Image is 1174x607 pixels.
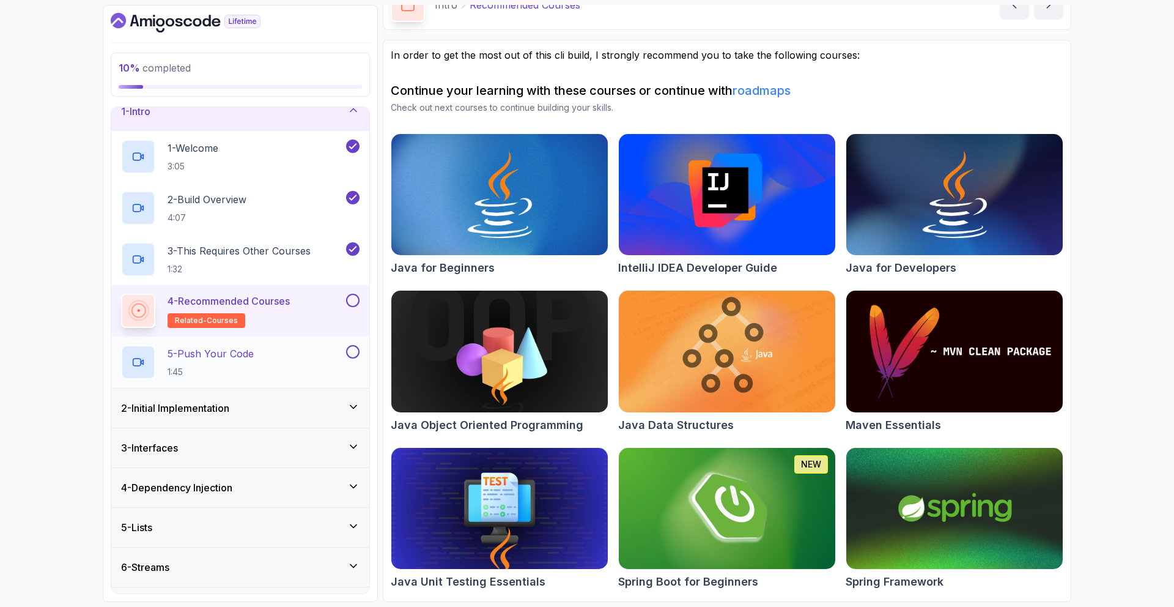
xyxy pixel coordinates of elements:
p: 4:07 [168,212,246,224]
h2: Java for Beginners [391,259,495,277]
h2: Java for Developers [846,259,956,277]
a: Java Object Oriented Programming cardJava Object Oriented Programming [391,290,608,433]
button: 1-Intro [111,92,369,131]
button: 1-Welcome3:05 [121,140,360,174]
h3: 2 - Initial Implementation [121,401,229,415]
h2: Continue your learning with these courses or continue with [391,82,1063,99]
p: 3 - This Requires Other Courses [168,244,311,258]
a: IntelliJ IDEA Developer Guide cardIntelliJ IDEA Developer Guide [618,133,836,277]
h3: 1 - Intro [121,104,150,119]
p: 1:32 [168,263,311,275]
a: Java for Beginners cardJava for Beginners [391,133,608,277]
a: Java for Developers cardJava for Developers [846,133,1063,277]
img: Java for Beginners card [391,134,608,255]
img: Java Object Oriented Programming card [391,291,608,412]
p: 1:45 [168,366,254,378]
a: roadmaps [733,83,791,98]
h2: Spring Boot for Beginners [618,573,758,590]
p: 4 - Recommended Courses [168,294,290,308]
p: 2 - Build Overview [168,192,246,207]
h3: 3 - Interfaces [121,441,178,455]
p: Check out next courses to continue building your skills. [391,102,1063,114]
a: Spring Framework cardSpring Framework [846,447,1063,590]
a: Java Unit Testing Essentials cardJava Unit Testing Essentials [391,447,608,590]
button: 3-This Requires Other Courses1:32 [121,242,360,277]
img: Spring Boot for Beginners card [619,448,835,569]
img: Java Data Structures card [619,291,835,412]
p: 3:05 [168,160,218,173]
span: related-courses [175,316,238,326]
button: 5-Push Your Code1:45 [121,345,360,379]
span: completed [119,62,191,74]
button: 6-Streams [111,548,369,587]
h3: 6 - Streams [121,560,169,575]
p: 5 - Push Your Code [168,346,254,361]
img: Maven Essentials card [846,291,1063,412]
button: 4-Recommended Coursesrelated-courses [121,294,360,328]
h3: 4 - Dependency Injection [121,480,232,495]
button: 5-Lists [111,508,369,547]
button: 2-Initial Implementation [111,389,369,428]
span: 10 % [119,62,140,74]
h2: Java Object Oriented Programming [391,417,583,434]
button: 4-Dependency Injection [111,468,369,507]
p: 1 - Welcome [168,141,218,155]
button: 2-Build Overview4:07 [121,191,360,225]
a: Dashboard [111,13,289,32]
h2: Maven Essentials [846,417,941,434]
h2: Spring Framework [846,573,943,590]
img: Spring Framework card [846,448,1063,569]
img: Java for Developers card [846,134,1063,255]
button: 3-Interfaces [111,428,369,467]
h2: Java Unit Testing Essentials [391,573,545,590]
img: Java Unit Testing Essentials card [391,448,608,569]
h2: Java Data Structures [618,417,734,434]
p: In order to get the most out of this cli build, I strongly recommend you to take the following co... [391,48,1063,62]
img: IntelliJ IDEA Developer Guide card [619,134,835,255]
a: Java Data Structures cardJava Data Structures [618,290,836,433]
p: NEW [801,458,821,471]
h3: 5 - Lists [121,520,152,535]
a: Spring Boot for Beginners cardNEWSpring Boot for Beginners [618,447,836,590]
a: Maven Essentials cardMaven Essentials [846,290,1063,433]
h2: IntelliJ IDEA Developer Guide [618,259,777,277]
